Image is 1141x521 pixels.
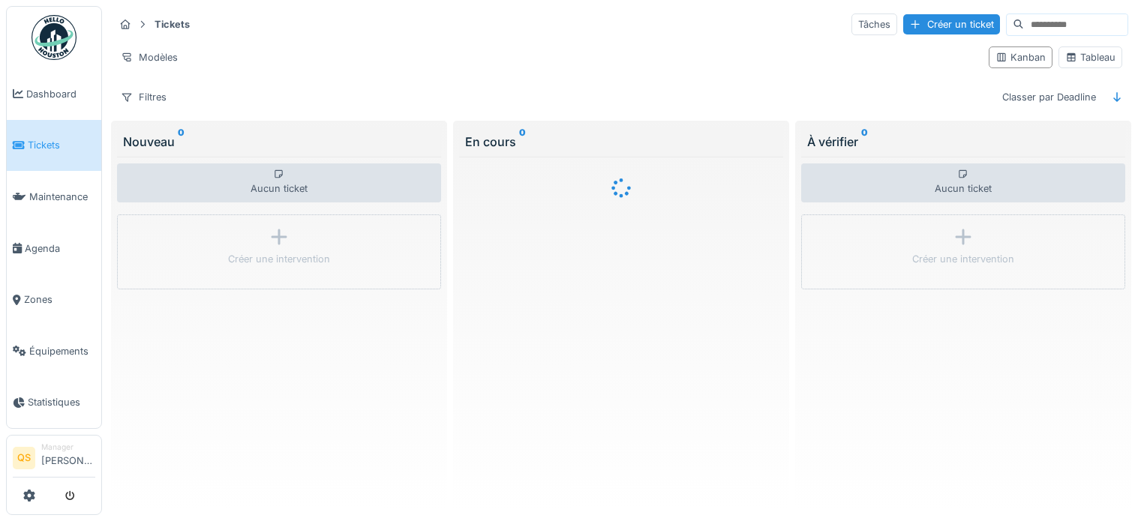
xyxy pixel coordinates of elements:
[41,442,95,474] li: [PERSON_NAME]
[465,133,777,151] div: En cours
[114,46,185,68] div: Modèles
[32,15,77,60] img: Badge_color-CXgf-gQk.svg
[912,252,1014,266] div: Créer une intervention
[7,171,101,223] a: Maintenance
[114,86,173,108] div: Filtres
[1065,50,1115,64] div: Tableau
[13,442,95,478] a: QS Manager[PERSON_NAME]
[851,13,897,35] div: Tâches
[178,133,185,151] sup: 0
[29,344,95,358] span: Équipements
[123,133,435,151] div: Nouveau
[995,50,1046,64] div: Kanban
[807,133,1119,151] div: À vérifier
[7,377,101,429] a: Statistiques
[117,163,441,202] div: Aucun ticket
[228,252,330,266] div: Créer une intervention
[7,325,101,377] a: Équipements
[28,395,95,409] span: Statistiques
[7,223,101,274] a: Agenda
[25,241,95,256] span: Agenda
[41,442,95,453] div: Manager
[29,190,95,204] span: Maintenance
[7,120,101,172] a: Tickets
[26,87,95,101] span: Dashboard
[7,68,101,120] a: Dashboard
[995,86,1103,108] div: Classer par Deadline
[28,138,95,152] span: Tickets
[519,133,526,151] sup: 0
[24,292,95,307] span: Zones
[7,274,101,325] a: Zones
[13,447,35,469] li: QS
[861,133,868,151] sup: 0
[149,17,196,31] strong: Tickets
[801,163,1125,202] div: Aucun ticket
[903,14,1000,34] div: Créer un ticket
